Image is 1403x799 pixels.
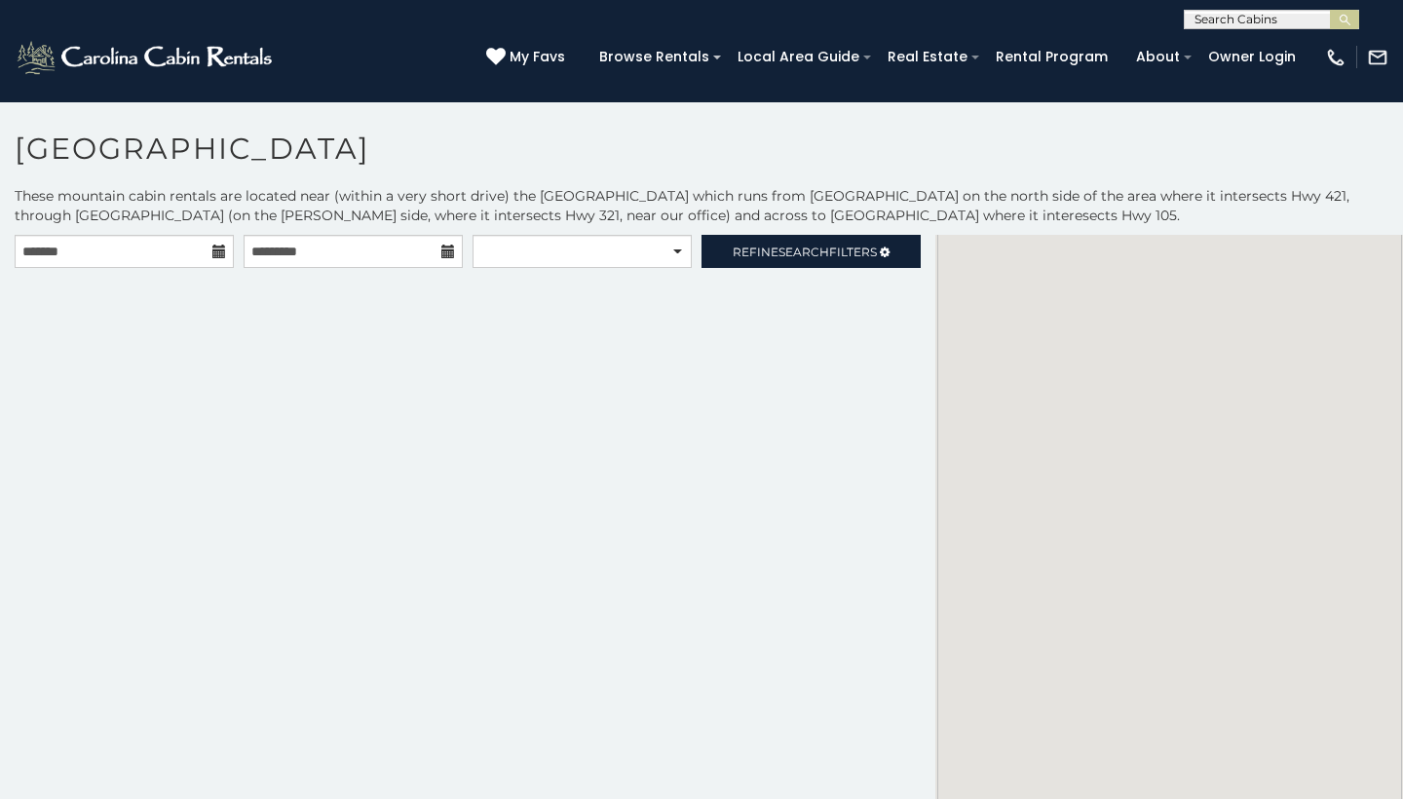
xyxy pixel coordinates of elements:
img: White-1-2.png [15,38,278,77]
span: My Favs [510,47,565,67]
a: RefineSearchFilters [701,235,921,268]
a: Rental Program [986,42,1118,72]
a: Browse Rentals [589,42,719,72]
span: Search [778,245,829,259]
img: phone-regular-white.png [1325,47,1346,68]
a: About [1126,42,1190,72]
a: My Favs [486,47,570,68]
a: Owner Login [1198,42,1306,72]
a: Local Area Guide [728,42,869,72]
a: Real Estate [878,42,977,72]
img: mail-regular-white.png [1367,47,1388,68]
span: Refine Filters [733,245,877,259]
